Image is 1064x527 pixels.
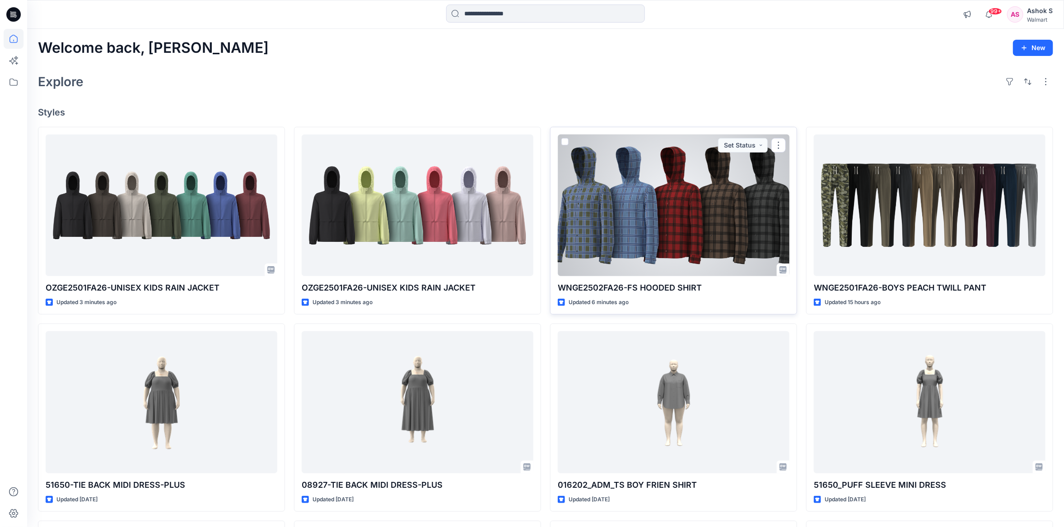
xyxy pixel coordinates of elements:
a: WNGE2501FA26-BOYS PEACH TWILL PANT [814,134,1045,276]
div: AS [1007,6,1023,23]
p: Updated 15 hours ago [825,298,881,307]
a: OZGE2501FA26-UNISEX KIDS RAIN JACKET [302,134,533,276]
p: 08927-TIE BACK MIDI DRESS-PLUS [302,479,533,491]
span: 99+ [989,8,1002,15]
p: WNGE2501FA26-BOYS PEACH TWILL PANT [814,282,1045,294]
p: Updated 3 minutes ago [313,298,373,307]
a: 51650_PUFF SLEEVE MINI DRESS [814,331,1045,473]
a: OZGE2501FA26-UNISEX KIDS RAIN JACKET [46,134,277,276]
p: WNGE2502FA26-FS HOODED SHIRT [558,282,789,294]
p: 51650_PUFF SLEEVE MINI DRESS [814,479,1045,491]
div: Walmart [1027,16,1053,23]
p: Updated [DATE] [825,495,866,504]
a: 016202_ADM_TS BOY FRIEN SHIRT [558,331,789,473]
h4: Styles [38,107,1053,118]
div: Ashok S [1027,5,1053,16]
a: 08927-TIE BACK MIDI DRESS-PLUS [302,331,533,473]
h2: Welcome back, [PERSON_NAME] [38,40,269,56]
p: Updated [DATE] [313,495,354,504]
a: 51650-TIE BACK MIDI DRESS-PLUS [46,331,277,473]
p: Updated 6 minutes ago [569,298,629,307]
p: Updated [DATE] [56,495,98,504]
p: OZGE2501FA26-UNISEX KIDS RAIN JACKET [302,282,533,294]
a: WNGE2502FA26-FS HOODED SHIRT [558,134,789,276]
p: Updated 3 minutes ago [56,298,117,307]
p: 51650-TIE BACK MIDI DRESS-PLUS [46,479,277,491]
button: New [1013,40,1053,56]
p: OZGE2501FA26-UNISEX KIDS RAIN JACKET [46,282,277,294]
h2: Explore [38,74,84,89]
p: Updated [DATE] [569,495,610,504]
p: 016202_ADM_TS BOY FRIEN SHIRT [558,479,789,491]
